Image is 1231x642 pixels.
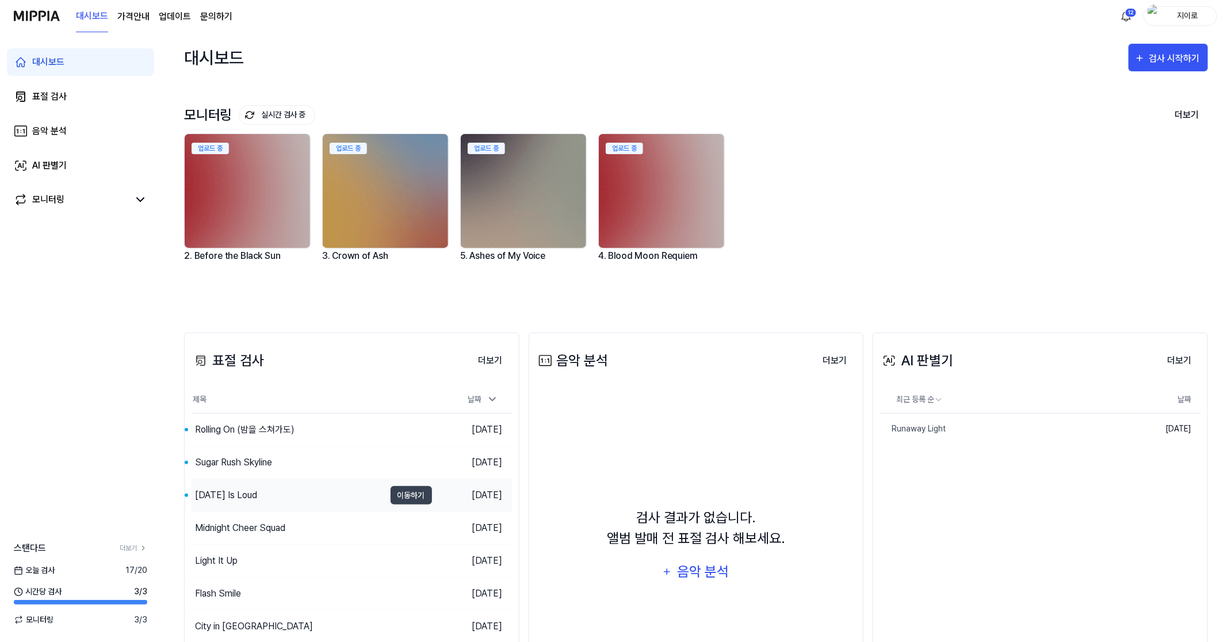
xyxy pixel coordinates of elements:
[1144,6,1217,26] button: profile지이로
[1158,349,1201,372] button: 더보기
[1165,103,1208,127] button: 더보기
[32,159,67,173] div: AI 판별기
[159,10,191,24] a: 업데이트
[192,350,264,371] div: 표절 검사
[880,414,1134,444] a: Runaway Light
[32,193,64,207] div: 모니터링
[1134,414,1201,445] td: [DATE]
[655,558,737,586] button: 음악 분석
[606,143,643,154] div: 업로드 중
[195,620,313,633] div: City in [GEOGRAPHIC_DATA]
[32,55,64,69] div: 대시보드
[1125,8,1137,17] div: 12
[323,134,448,248] img: backgroundIamge
[468,143,505,154] div: 업로드 중
[14,614,53,626] span: 모니터링
[245,110,254,120] img: monitoring Icon
[7,83,154,110] a: 표절 검사
[322,249,451,278] div: 3. Crown of Ash
[599,134,724,248] img: backgroundIamge
[192,143,229,154] div: 업로드 중
[607,507,785,549] div: 검사 결과가 없습니다. 앨범 발매 전 표절 검사 해보세요.
[195,521,285,535] div: Midnight Cheer Squad
[195,423,295,437] div: Rolling On (밤을 스쳐가도)
[1148,5,1161,28] img: profile
[432,512,512,545] td: [DATE]
[461,134,586,248] img: backgroundIamge
[195,488,257,502] div: [DATE] Is Loud
[76,1,108,32] a: 대시보드
[117,10,150,24] button: 가격안내
[195,587,241,601] div: Flash Smile
[134,586,147,598] span: 3 / 3
[7,48,154,76] a: 대시보드
[1149,51,1202,66] div: 검사 시작하기
[1129,44,1208,71] button: 검사 시작하기
[432,578,512,610] td: [DATE]
[460,249,589,278] div: 5. Ashes of My Voice
[391,486,432,505] button: 이동하기
[195,456,272,469] div: Sugar Rush Skyline
[598,249,727,278] div: 4. Blood Moon Requiem
[536,350,609,371] div: 음악 분석
[1165,9,1210,22] div: 지이로
[14,541,46,555] span: 스탠다드
[464,390,503,409] div: 날짜
[184,44,244,71] div: 대시보드
[880,423,946,435] div: Runaway Light
[239,105,315,125] button: 실시간 검사 중
[200,10,232,24] a: 문의하기
[14,564,55,576] span: 오늘 검사
[192,386,432,414] th: 제목
[432,446,512,479] td: [DATE]
[7,117,154,145] a: 음악 분석
[469,349,512,372] button: 더보기
[32,90,67,104] div: 표절 검사
[14,193,129,207] a: 모니터링
[1134,386,1201,414] th: 날짜
[184,249,313,278] div: 2. Before the Black Sun
[125,564,147,576] span: 17 / 20
[676,561,731,583] div: 음악 분석
[1119,9,1133,23] img: 알림
[813,349,856,372] button: 더보기
[185,134,310,248] img: backgroundIamge
[432,479,512,512] td: [DATE]
[184,105,315,125] div: 모니터링
[195,554,238,568] div: Light It Up
[120,543,147,553] a: 더보기
[330,143,367,154] div: 업로드 중
[14,586,62,598] span: 시간당 검사
[1117,7,1136,25] button: 알림12
[880,350,953,371] div: AI 판별기
[432,545,512,578] td: [DATE]
[432,414,512,446] td: [DATE]
[32,124,67,138] div: 음악 분석
[134,614,147,626] span: 3 / 3
[7,152,154,179] a: AI 판별기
